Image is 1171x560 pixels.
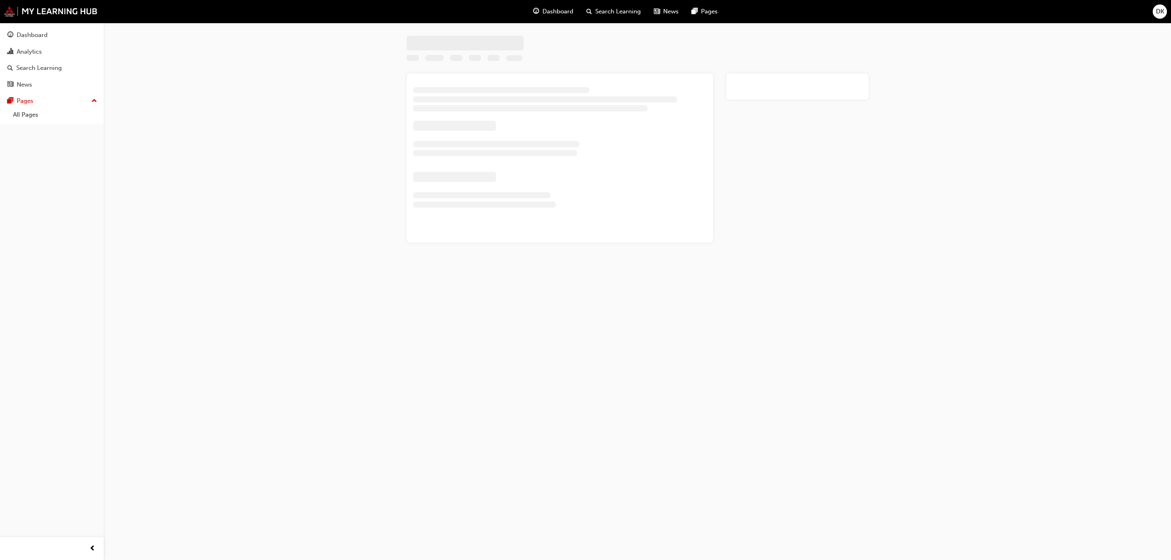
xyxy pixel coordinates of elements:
span: guage-icon [533,7,539,17]
div: Pages [17,96,33,106]
span: pages-icon [692,7,698,17]
span: news-icon [7,81,13,89]
span: up-icon [91,96,97,106]
div: Search Learning [16,63,62,73]
div: News [17,80,32,89]
a: search-iconSearch Learning [580,3,647,20]
a: pages-iconPages [685,3,724,20]
a: News [3,77,100,92]
button: DK [1153,4,1167,19]
span: search-icon [7,65,13,72]
span: search-icon [586,7,592,17]
a: All Pages [10,109,100,121]
div: Analytics [17,47,42,56]
a: news-iconNews [647,3,685,20]
span: pages-icon [7,98,13,105]
div: Dashboard [17,30,48,40]
button: Pages [3,93,100,109]
a: Dashboard [3,28,100,43]
span: chart-icon [7,48,13,56]
span: prev-icon [89,544,96,554]
span: Dashboard [542,7,573,16]
a: Search Learning [3,61,100,76]
span: Learning resource code [506,56,523,63]
button: DashboardAnalyticsSearch LearningNews [3,26,100,93]
a: Analytics [3,44,100,59]
span: News [663,7,679,16]
span: Pages [701,7,718,16]
span: DK [1156,7,1164,16]
a: guage-iconDashboard [527,3,580,20]
span: Search Learning [595,7,641,16]
span: news-icon [654,7,660,17]
span: guage-icon [7,32,13,39]
img: mmal [4,6,98,17]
